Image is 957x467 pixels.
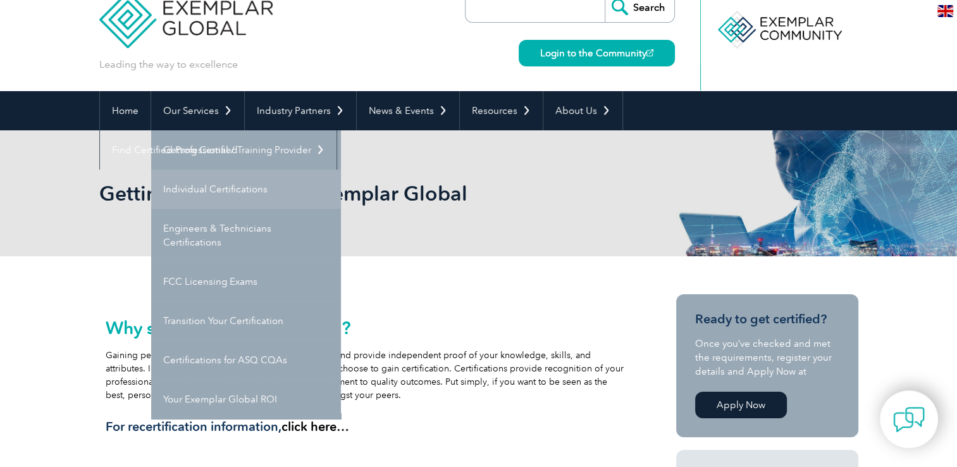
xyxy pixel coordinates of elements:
a: click here… [281,419,349,434]
h1: Getting Certified with Exemplar Global [99,181,585,206]
a: FCC Licensing Exams [151,262,341,301]
a: Certifications for ASQ CQAs [151,340,341,380]
a: Home [100,91,151,130]
a: Apply Now [695,392,787,418]
h2: Why should you get certified? [106,318,624,338]
a: Individual Certifications [151,170,341,209]
a: Login to the Community [519,40,675,66]
a: Industry Partners [245,91,356,130]
a: Our Services [151,91,244,130]
div: Gaining personnel certification will enhance your career and provide independent proof of your kn... [106,318,624,435]
a: News & Events [357,91,459,130]
a: Engineers & Technicians Certifications [151,209,341,262]
img: open_square.png [646,49,653,56]
p: Once you’ve checked and met the requirements, register your details and Apply Now at [695,337,839,378]
p: Leading the way to excellence [99,58,238,72]
h3: For recertification information, [106,419,624,435]
a: About Us [543,91,622,130]
a: Resources [460,91,543,130]
img: contact-chat.png [893,404,925,435]
img: en [937,5,953,17]
a: Transition Your Certification [151,301,341,340]
h3: Ready to get certified? [695,311,839,327]
a: Find Certified Professional / Training Provider [100,130,336,170]
a: Your Exemplar Global ROI [151,380,341,419]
